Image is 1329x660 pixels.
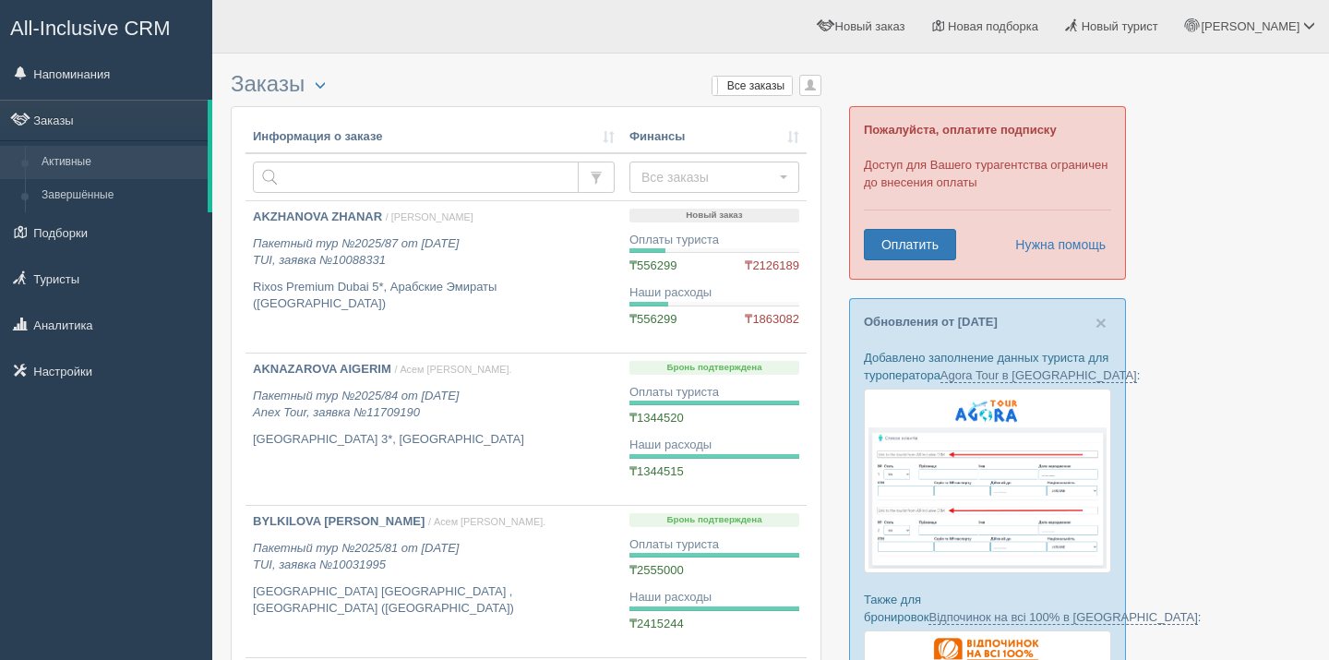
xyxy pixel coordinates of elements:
[33,146,208,179] a: Активные
[33,179,208,212] a: Завершённые
[253,541,459,572] i: Пакетный тур №2025/81 от [DATE] TUI, заявка №10031995
[629,258,676,272] span: ₸556299
[629,464,684,478] span: ₸1344515
[864,349,1111,384] p: Добавлено заполнение данных туриста для туроператора :
[864,123,1057,137] b: Пожалуйста, оплатите подписку
[629,284,799,302] div: Наши расходы
[940,368,1137,383] a: Agora Tour в [GEOGRAPHIC_DATA]
[253,362,391,376] b: AKNAZAROVA AIGERIM
[629,162,799,193] button: Все заказы
[629,232,799,249] div: Оплаты туриста
[253,210,382,223] b: AKZHANOVA ZHANAR
[245,201,622,353] a: AKZHANOVA ZHANAR / [PERSON_NAME] Пакетный тур №2025/87 от [DATE]TUI, заявка №10088331 Rixos Premi...
[629,209,799,222] p: Новый заказ
[629,563,684,577] span: ₸2555000
[1082,19,1158,33] span: Новый турист
[948,19,1038,33] span: Новая подборка
[629,361,799,375] p: Бронь подтверждена
[928,610,1197,625] a: Відпочинок на всі 100% в [GEOGRAPHIC_DATA]
[629,513,799,527] p: Бронь подтверждена
[835,19,905,33] span: Новый заказ
[253,279,615,313] p: Rixos Premium Dubai 5*, Арабские Эмираты ([GEOGRAPHIC_DATA])
[864,389,1111,573] img: agora-tour-%D1%84%D0%BE%D1%80%D0%BC%D0%B0-%D0%B1%D1%80%D0%BE%D0%BD%D1%8E%D0%B2%D0%B0%D0%BD%D0%BD%...
[253,128,615,146] a: Информация о заказе
[253,431,615,449] p: [GEOGRAPHIC_DATA] 3*, [GEOGRAPHIC_DATA]
[245,506,622,657] a: BYLKILOVA [PERSON_NAME] / Асем [PERSON_NAME]. Пакетный тур №2025/81 от [DATE]TUI, заявка №1003199...
[253,389,459,420] i: Пакетный тур №2025/84 от [DATE] Anex Tour, заявка №11709190
[253,236,459,268] i: Пакетный тур №2025/87 от [DATE] TUI, заявка №10088331
[1,1,211,52] a: All-Inclusive CRM
[629,437,799,454] div: Наши расходы
[10,17,171,40] span: All-Inclusive CRM
[641,168,775,186] span: Все заказы
[849,106,1126,280] div: Доступ для Вашего турагентства ограничен до внесения оплаты
[629,312,676,326] span: ₸556299
[1003,229,1107,260] a: Нужна помощь
[864,315,998,329] a: Обновления от [DATE]
[629,536,799,554] div: Оплаты туриста
[745,258,799,275] span: ₸2126189
[629,411,684,425] span: ₸1344520
[253,583,615,618] p: [GEOGRAPHIC_DATA] [GEOGRAPHIC_DATA] , [GEOGRAPHIC_DATA] ([GEOGRAPHIC_DATA])
[1201,19,1299,33] span: [PERSON_NAME]
[386,211,473,222] span: / [PERSON_NAME]
[428,516,545,527] span: / Асем [PERSON_NAME].
[245,354,622,505] a: AKNAZAROVA AIGERIM / Асем [PERSON_NAME]. Пакетный тур №2025/84 от [DATE]Anex Tour, заявка №117091...
[864,591,1111,626] p: Также для бронировок :
[629,128,799,146] a: Финансы
[712,77,792,95] label: Все заказы
[629,617,684,630] span: ₸2415244
[253,162,579,193] input: Поиск по номеру заказа, ФИО или паспорту туриста
[629,589,799,606] div: Наши расходы
[231,72,821,97] h3: Заказы
[253,514,425,528] b: BYLKILOVA [PERSON_NAME]
[1096,313,1107,332] button: Close
[1096,312,1107,333] span: ×
[864,229,956,260] a: Оплатить
[629,384,799,402] div: Оплаты туриста
[394,364,511,375] span: / Асем [PERSON_NAME].
[745,311,799,329] span: ₸1863082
